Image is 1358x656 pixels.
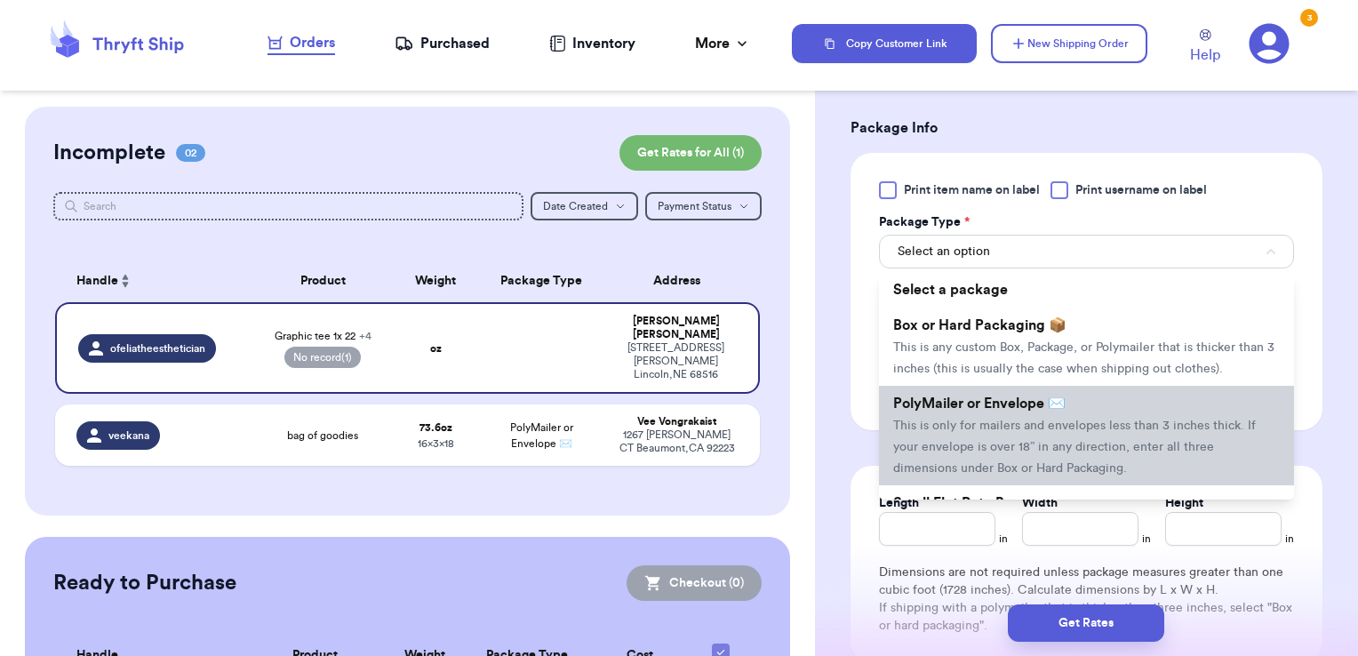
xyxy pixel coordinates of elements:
[893,496,1020,510] span: Small Flat Rate Box
[879,564,1294,635] div: Dimensions are not required unless package measures greater than one cubic foot (1728 inches). Ca...
[616,415,739,428] div: Vee Vongrakaist
[792,24,977,63] button: Copy Customer Link
[275,329,371,343] span: Graphic tee 1x 22
[284,347,361,368] span: No record (1)
[1022,494,1058,512] label: Width
[531,192,638,220] button: Date Created
[893,420,1256,475] span: This is only for mailers and envelopes less than 3 inches thick. If your envelope is over 18” in ...
[419,422,452,433] strong: 73.6 oz
[118,270,132,292] button: Sort ascending
[418,438,454,449] span: 16 x 3 x 18
[1190,44,1220,66] span: Help
[879,494,919,512] label: Length
[176,144,205,162] span: 02
[893,283,1008,297] span: Select a package
[53,139,165,167] h2: Incomplete
[108,428,149,443] span: veekana
[268,32,335,53] div: Orders
[1249,23,1290,64] a: 3
[478,260,605,302] th: Package Type
[619,135,762,171] button: Get Rates for All (1)
[543,201,608,212] span: Date Created
[1008,604,1164,642] button: Get Rates
[549,33,635,54] a: Inventory
[991,24,1147,63] button: New Shipping Order
[1300,9,1318,27] div: 3
[76,272,118,291] span: Handle
[395,33,490,54] a: Purchased
[893,318,1066,332] span: Box or Hard Packaging 📦
[893,341,1274,375] span: This is any custom Box, Package, or Polymailer that is thicker than 3 inches (this is usually the...
[879,213,970,231] label: Package Type
[110,341,205,356] span: ofeliatheesthetician
[53,569,236,597] h2: Ready to Purchase
[851,117,1322,139] h3: Package Info
[616,315,738,341] div: [PERSON_NAME] [PERSON_NAME]
[268,32,335,55] a: Orders
[616,428,739,455] div: 1267 [PERSON_NAME] CT Beaumont , CA 92223
[394,260,478,302] th: Weight
[695,33,751,54] div: More
[510,422,573,449] span: PolyMailer or Envelope ✉️
[1190,29,1220,66] a: Help
[1075,181,1207,199] span: Print username on label
[605,260,761,302] th: Address
[893,396,1066,411] span: PolyMailer or Envelope ✉️
[879,235,1294,268] button: Select an option
[430,343,442,354] strong: oz
[359,331,371,341] span: + 4
[658,201,731,212] span: Payment Status
[616,341,738,381] div: [STREET_ADDRESS][PERSON_NAME] Lincoln , NE 68516
[898,243,990,260] span: Select an option
[287,428,358,443] span: bag of goodies
[645,192,762,220] button: Payment Status
[53,192,524,220] input: Search
[627,565,762,601] button: Checkout (0)
[904,181,1040,199] span: Print item name on label
[252,260,394,302] th: Product
[1285,532,1294,546] span: in
[1165,494,1203,512] label: Height
[1142,532,1151,546] span: in
[999,532,1008,546] span: in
